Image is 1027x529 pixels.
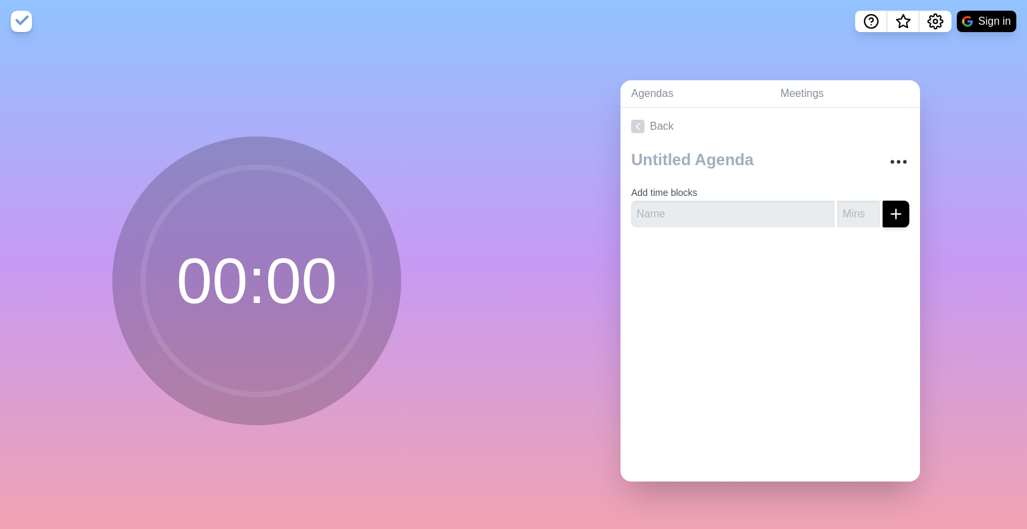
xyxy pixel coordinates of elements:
label: Add time blocks [631,187,697,198]
a: Meetings [770,80,920,108]
button: Help [855,11,887,32]
button: More [885,148,912,175]
a: Back [620,108,920,145]
input: Name [631,201,834,227]
button: Sign in [957,11,1016,32]
img: google logo [962,16,973,27]
input: Mins [837,201,880,227]
img: timeblocks logo [11,11,32,32]
a: Agendas [620,80,770,108]
button: Settings [919,11,951,32]
button: What’s new [887,11,919,32]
